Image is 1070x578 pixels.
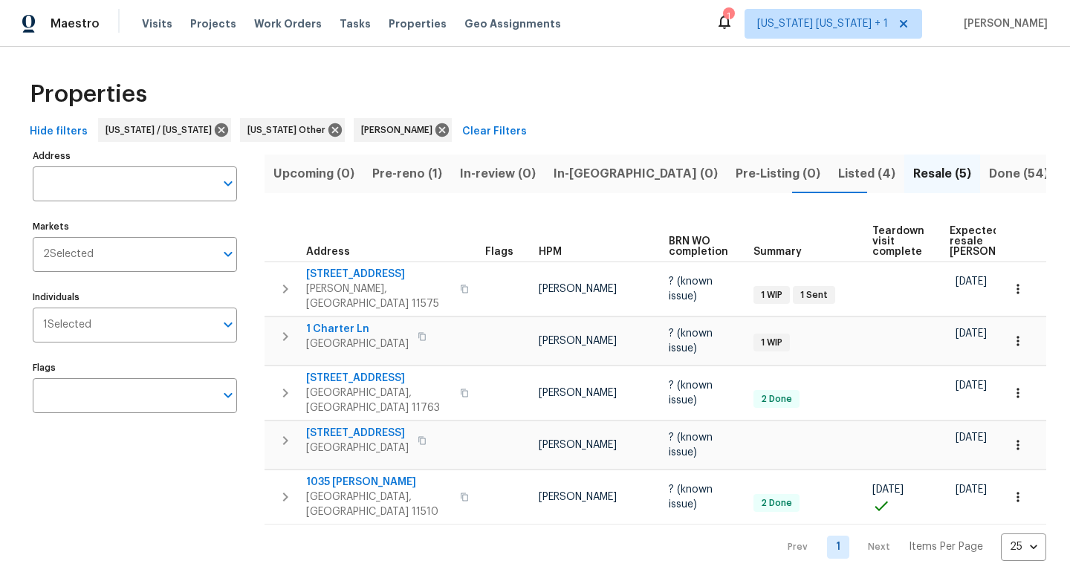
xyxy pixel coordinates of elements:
[753,247,802,257] span: Summary
[247,123,331,137] span: [US_STATE] Other
[757,16,888,31] span: [US_STATE] [US_STATE] + 1
[909,539,983,554] p: Items Per Page
[30,87,147,102] span: Properties
[539,440,617,450] span: [PERSON_NAME]
[794,289,834,302] span: 1 Sent
[913,163,971,184] span: Resale (5)
[539,247,562,257] span: HPM
[539,388,617,398] span: [PERSON_NAME]
[956,380,987,391] span: [DATE]
[354,118,452,142] div: [PERSON_NAME]
[539,336,617,346] span: [PERSON_NAME]
[43,248,94,261] span: 2 Selected
[669,276,713,302] span: ? (known issue)
[306,371,451,386] span: [STREET_ADDRESS]
[723,9,733,24] div: 1
[306,322,409,337] span: 1 Charter Ln
[306,441,409,455] span: [GEOGRAPHIC_DATA]
[389,16,447,31] span: Properties
[669,236,728,257] span: BRN WO completion
[24,118,94,146] button: Hide filters
[958,16,1048,31] span: [PERSON_NAME]
[669,380,713,406] span: ? (known issue)
[669,432,713,458] span: ? (known issue)
[755,393,798,406] span: 2 Done
[240,118,345,142] div: [US_STATE] Other
[218,385,239,406] button: Open
[190,16,236,31] span: Projects
[755,337,788,349] span: 1 WIP
[736,163,820,184] span: Pre-Listing (0)
[106,123,218,137] span: [US_STATE] / [US_STATE]
[485,247,513,257] span: Flags
[306,426,409,441] span: [STREET_ADDRESS]
[273,163,354,184] span: Upcoming (0)
[306,282,451,311] span: [PERSON_NAME], [GEOGRAPHIC_DATA] 11575
[306,490,451,519] span: [GEOGRAPHIC_DATA], [GEOGRAPHIC_DATA] 11510
[306,475,451,490] span: 1035 [PERSON_NAME]
[306,247,350,257] span: Address
[456,118,533,146] button: Clear Filters
[306,337,409,351] span: [GEOGRAPHIC_DATA]
[554,163,718,184] span: In-[GEOGRAPHIC_DATA] (0)
[218,173,239,194] button: Open
[956,328,987,339] span: [DATE]
[755,497,798,510] span: 2 Done
[956,276,987,287] span: [DATE]
[33,152,237,160] label: Address
[306,267,451,282] span: [STREET_ADDRESS]
[33,363,237,372] label: Flags
[989,163,1048,184] span: Done (54)
[838,163,895,184] span: Listed (4)
[33,222,237,231] label: Markets
[1001,527,1046,566] div: 25
[306,386,451,415] span: [GEOGRAPHIC_DATA], [GEOGRAPHIC_DATA] 11763
[462,123,527,141] span: Clear Filters
[464,16,561,31] span: Geo Assignments
[372,163,442,184] span: Pre-reno (1)
[956,484,987,495] span: [DATE]
[51,16,100,31] span: Maestro
[956,432,987,443] span: [DATE]
[30,123,88,141] span: Hide filters
[539,492,617,502] span: [PERSON_NAME]
[950,226,1034,257] span: Expected resale [PERSON_NAME]
[827,536,849,559] a: Goto page 1
[218,244,239,264] button: Open
[218,314,239,335] button: Open
[33,293,237,302] label: Individuals
[361,123,438,137] span: [PERSON_NAME]
[142,16,172,31] span: Visits
[98,118,231,142] div: [US_STATE] / [US_STATE]
[872,484,904,495] span: [DATE]
[774,533,1046,561] nav: Pagination Navigation
[43,319,91,331] span: 1 Selected
[254,16,322,31] span: Work Orders
[539,284,617,294] span: [PERSON_NAME]
[872,226,924,257] span: Teardown visit complete
[755,289,788,302] span: 1 WIP
[669,484,713,510] span: ? (known issue)
[669,328,713,354] span: ? (known issue)
[340,19,371,29] span: Tasks
[460,163,536,184] span: In-review (0)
